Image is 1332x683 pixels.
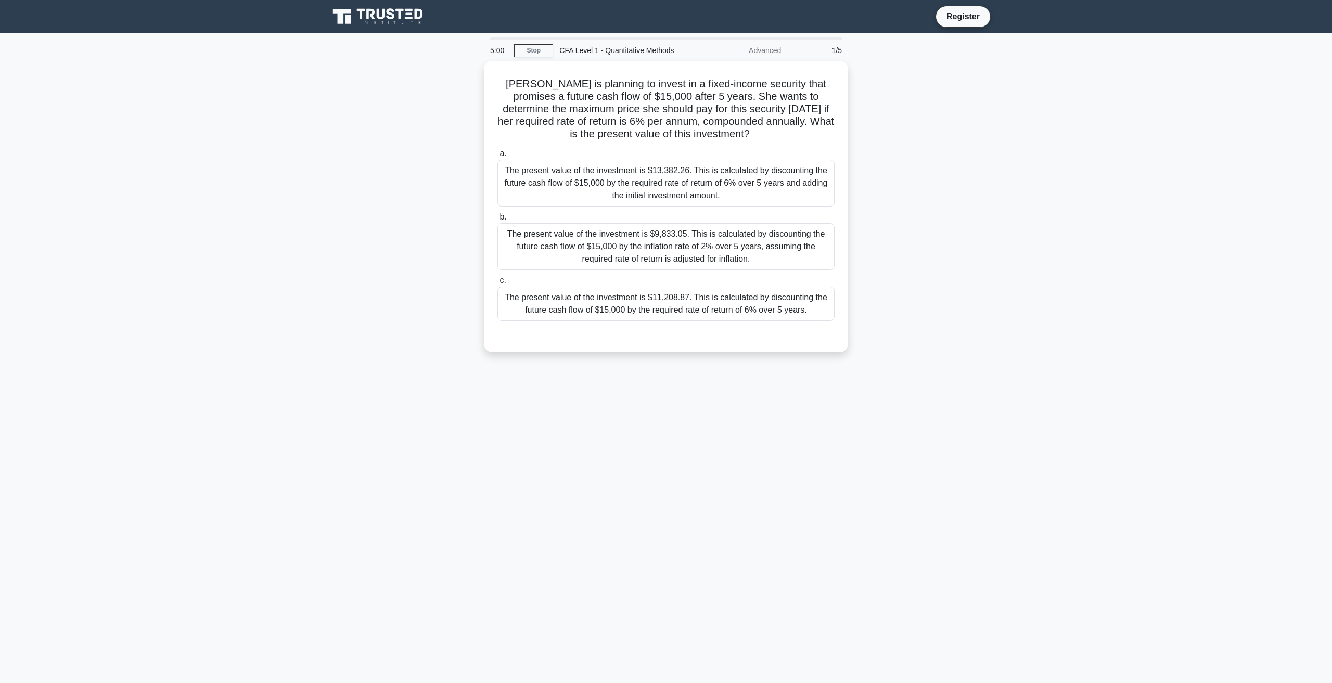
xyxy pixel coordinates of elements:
[499,276,506,285] span: c.
[484,40,514,61] div: 5:00
[696,40,787,61] div: Advanced
[940,10,986,23] a: Register
[497,160,835,207] div: The present value of the investment is $13,382.26. This is calculated by discounting the future c...
[499,149,506,158] span: a.
[497,287,835,321] div: The present value of the investment is $11,208.87. This is calculated by discounting the future c...
[787,40,848,61] div: 1/5
[514,44,553,57] a: Stop
[496,78,836,141] h5: [PERSON_NAME] is planning to invest in a fixed-income security that promises a future cash flow o...
[497,223,835,270] div: The present value of the investment is $9,833.05. This is calculated by discounting the future ca...
[499,212,506,221] span: b.
[553,40,696,61] div: CFA Level 1 - Quantitative Methods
